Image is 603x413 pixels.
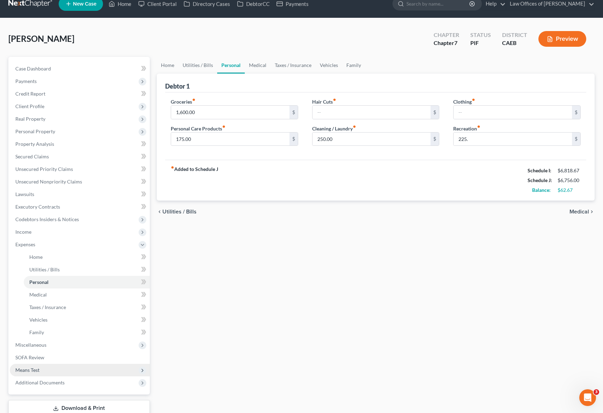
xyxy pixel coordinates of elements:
i: fiber_manual_record [472,98,475,102]
div: $ [431,106,439,119]
i: chevron_left [157,209,162,215]
span: Vehicles [29,317,47,323]
button: Preview [538,31,586,47]
span: Utilities / Bills [29,266,60,272]
a: Credit Report [10,88,150,100]
div: Status [470,31,491,39]
div: $ [572,106,580,119]
a: Home [157,57,178,74]
span: Income [15,229,31,235]
a: Lawsuits [10,188,150,201]
label: Cleaning / Laundry [312,125,356,132]
span: Secured Claims [15,153,49,159]
span: SOFA Review [15,354,44,360]
label: Hair Cuts [312,98,336,105]
div: PIF [470,39,491,47]
span: Real Property [15,116,45,122]
a: Family [342,57,365,74]
i: fiber_manual_record [333,98,336,102]
a: Taxes / Insurance [24,301,150,314]
span: Payments [15,78,37,84]
i: chevron_right [589,209,595,215]
a: Taxes / Insurance [271,57,316,74]
a: Secured Claims [10,150,150,163]
span: Expenses [15,241,35,247]
span: Client Profile [15,103,44,109]
div: $ [431,133,439,146]
span: Credit Report [15,91,45,97]
span: 3 [594,389,599,395]
div: $ [289,106,298,119]
span: Utilities / Bills [162,209,197,215]
a: Utilities / Bills [24,263,150,276]
label: Clothing [453,98,475,105]
i: fiber_manual_record [171,166,174,169]
a: Utilities / Bills [178,57,217,74]
button: chevron_left Utilities / Bills [157,209,197,215]
span: New Case [73,1,96,7]
a: Property Analysis [10,138,150,150]
label: Groceries [171,98,196,105]
input: -- [454,106,572,119]
strong: Schedule I: [528,167,551,173]
span: Taxes / Insurance [29,304,66,310]
div: CAEB [502,39,527,47]
span: Means Test [15,367,39,373]
strong: Schedule J: [528,177,552,183]
i: fiber_manual_record [353,125,356,128]
a: Home [24,251,150,263]
a: Case Dashboard [10,62,150,75]
i: fiber_manual_record [477,125,480,128]
a: Vehicles [24,314,150,326]
div: $6,818.67 [558,167,581,174]
span: Property Analysis [15,141,54,147]
span: [PERSON_NAME] [8,33,74,44]
a: Executory Contracts [10,201,150,213]
input: -- [454,133,572,146]
div: District [502,31,527,39]
a: Vehicles [316,57,342,74]
span: Personal Property [15,128,55,134]
div: Chapter [434,39,459,47]
a: Medical [24,288,150,301]
span: Case Dashboard [15,66,51,72]
span: 7 [454,39,457,46]
span: Lawsuits [15,191,34,197]
span: Family [29,329,44,335]
span: Home [29,254,43,260]
div: Debtor 1 [165,82,190,90]
a: Family [24,326,150,339]
a: Medical [245,57,271,74]
i: fiber_manual_record [192,98,196,102]
iframe: Intercom live chat [579,389,596,406]
a: Personal [217,57,245,74]
div: $62.67 [558,187,581,194]
label: Recreation [453,125,480,132]
input: -- [312,133,431,146]
span: Personal [29,279,49,285]
a: Personal [24,276,150,288]
div: $6,756.00 [558,177,581,184]
span: Codebtors Insiders & Notices [15,216,79,222]
div: $ [572,133,580,146]
strong: Balance: [532,187,551,193]
span: Medical [29,292,47,298]
span: Executory Contracts [15,204,60,210]
div: $ [289,133,298,146]
input: -- [171,133,289,146]
a: SOFA Review [10,351,150,364]
button: Medical chevron_right [569,209,595,215]
label: Personal Care Products [171,125,226,132]
span: Miscellaneous [15,342,46,348]
input: -- [312,106,431,119]
a: Unsecured Nonpriority Claims [10,175,150,188]
input: -- [171,106,289,119]
strong: Added to Schedule J [171,166,218,195]
span: Additional Documents [15,380,65,385]
i: fiber_manual_record [222,125,226,128]
span: Unsecured Priority Claims [15,166,73,172]
span: Medical [569,209,589,215]
span: Unsecured Nonpriority Claims [15,179,82,185]
a: Unsecured Priority Claims [10,163,150,175]
div: Chapter [434,31,459,39]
